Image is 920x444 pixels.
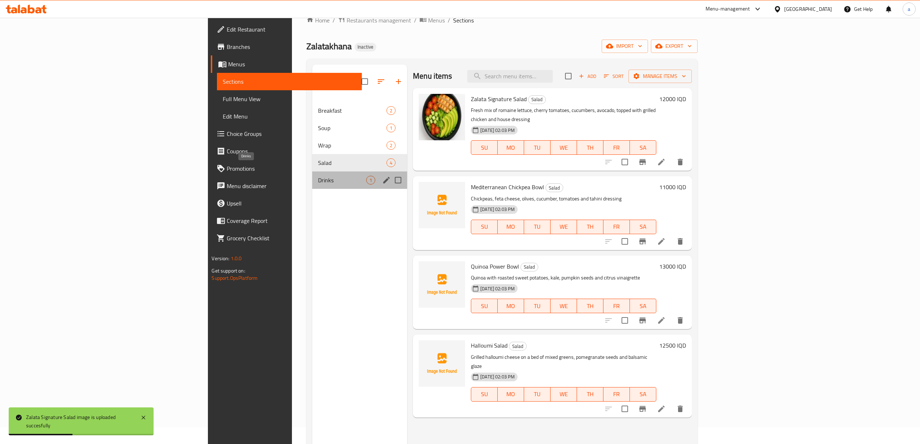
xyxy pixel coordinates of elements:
span: [DATE] 02:03 PM [477,285,518,292]
button: SU [471,299,498,313]
span: Wrap [318,141,386,150]
div: Salad [528,95,546,104]
button: WE [551,140,577,155]
span: Select to update [617,313,632,328]
a: Menus [419,16,445,25]
a: Edit Restaurant [211,21,361,38]
a: Coverage Report [211,212,361,229]
span: Select to update [617,234,632,249]
span: SA [633,221,653,232]
span: Sort items [599,71,628,82]
button: SA [630,387,656,402]
span: FR [606,301,627,311]
div: [GEOGRAPHIC_DATA] [784,5,832,13]
a: Edit Menu [217,108,361,125]
img: Quinoa Power Bowl [419,261,465,308]
button: SU [471,220,498,234]
a: Sections [217,73,361,90]
span: Quinoa Power Bowl [471,261,519,272]
span: Edit Menu [223,112,356,121]
span: SU [474,221,495,232]
span: Salad [509,342,526,350]
span: 1.0.0 [231,254,242,263]
span: SU [474,301,495,311]
span: 4 [387,159,395,166]
button: TH [577,299,603,313]
span: WE [553,389,574,399]
a: Branches [211,38,361,55]
span: Menus [428,16,445,25]
button: export [651,40,698,53]
span: Get support on: [212,266,245,275]
span: Edit Restaurant [227,25,356,34]
span: Menus [228,60,356,69]
span: Salad [528,95,545,104]
a: Restaurants management [338,16,411,25]
span: FR [606,389,627,399]
a: Full Menu View [217,90,361,108]
span: SU [474,142,495,153]
button: FR [603,387,630,402]
span: Choice Groups [227,129,356,138]
span: import [607,42,642,51]
div: items [366,176,375,184]
span: SA [633,389,653,399]
a: Edit menu item [657,316,666,325]
span: MO [501,142,521,153]
img: Zalata Signature Salad [419,94,465,140]
h6: 11000 IQD [659,182,686,192]
button: delete [672,153,689,171]
a: Choice Groups [211,125,361,142]
a: Edit menu item [657,237,666,246]
a: Edit menu item [657,404,666,413]
div: Salad [509,342,527,350]
button: Branch-specific-item [634,233,651,250]
p: Chickpeas, feta cheese, olives, cucumber, tomatoes and tahini dressing [471,194,656,203]
span: Soup [318,124,386,132]
span: Salad [521,263,538,271]
h6: 12000 IQD [659,94,686,104]
span: Select to update [617,401,632,416]
button: SA [630,140,656,155]
span: Promotions [227,164,356,173]
button: Sort [602,71,626,82]
button: import [602,40,648,53]
button: WE [551,220,577,234]
button: SU [471,387,498,402]
span: MO [501,301,521,311]
span: Menu disclaimer [227,182,356,190]
span: Add [578,72,597,80]
span: SU [474,389,495,399]
span: Select section [561,69,576,84]
div: Salad [520,263,538,271]
button: TH [577,387,603,402]
h6: 12500 IQD [659,340,686,350]
button: SU [471,140,498,155]
span: MO [501,221,521,232]
button: TU [524,299,551,313]
span: Sort sections [372,73,390,90]
span: Sort [604,72,624,80]
span: Select to update [617,154,632,170]
button: TH [577,220,603,234]
button: delete [672,400,689,418]
button: FR [603,140,630,155]
span: WE [553,221,574,232]
button: MO [498,140,524,155]
span: Halloumi Salad [471,340,507,351]
div: Inactive [355,43,376,51]
nav: Menu sections [312,99,407,192]
button: FR [603,299,630,313]
button: SA [630,299,656,313]
button: Add [576,71,599,82]
span: Branches [227,42,356,51]
div: Drinks1edit [312,171,407,189]
button: Manage items [628,70,692,83]
span: TU [527,301,548,311]
button: MO [498,387,524,402]
span: Sections [453,16,474,25]
span: Inactive [355,44,376,50]
a: Promotions [211,160,361,177]
span: MO [501,389,521,399]
div: items [386,106,396,115]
